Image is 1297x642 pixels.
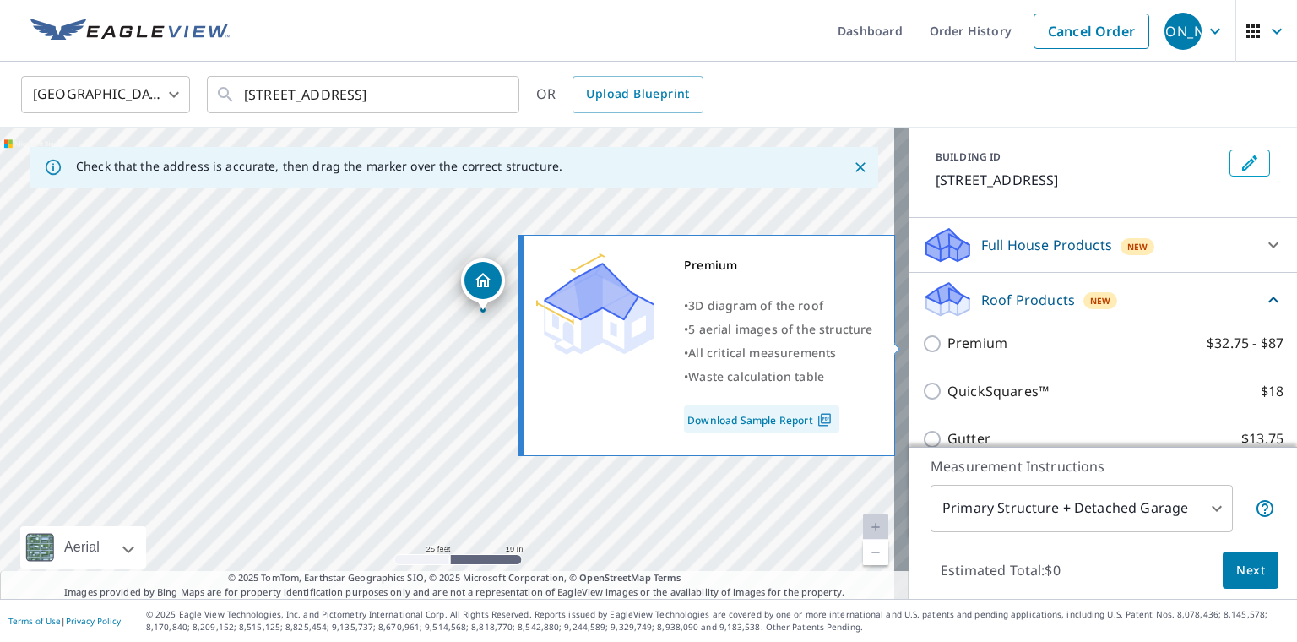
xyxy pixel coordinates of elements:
p: $32.75 - $87 [1207,333,1283,354]
p: $18 [1261,381,1283,402]
p: BUILDING ID [936,150,1001,164]
div: Primary Structure + Detached Garage [931,485,1233,532]
img: EV Logo [30,19,230,44]
span: All critical measurements [688,345,836,361]
a: Download Sample Report [684,405,839,433]
a: OpenStreetMap [579,571,650,584]
a: Terms [654,571,681,584]
img: Pdf Icon [813,412,836,427]
a: Privacy Policy [66,615,121,627]
span: Waste calculation table [688,368,824,384]
p: Estimated Total: $0 [927,552,1074,589]
div: Aerial [59,526,105,569]
p: Check that the address is accurate, then drag the marker over the correct structure. [76,159,562,174]
span: New [1090,294,1111,307]
a: Current Level 20, Zoom Out [863,540,888,565]
div: Aerial [20,526,146,569]
span: New [1127,240,1148,253]
p: QuickSquares™ [947,381,1049,402]
p: | [8,616,121,626]
div: • [684,341,873,365]
span: Upload Blueprint [586,84,689,105]
p: [STREET_ADDRESS] [936,170,1223,190]
a: Upload Blueprint [573,76,703,113]
button: Edit building 1 [1229,150,1270,177]
div: Roof ProductsNew [922,280,1283,319]
p: © 2025 Eagle View Technologies, Inc. and Pictometry International Corp. All Rights Reserved. Repo... [146,608,1289,634]
div: Dropped pin, building 1, Residential property, 2320 Vallejo St San Francisco, CA 94123 [461,258,505,311]
img: Premium [536,253,654,355]
div: • [684,294,873,318]
button: Next [1223,552,1278,590]
span: 5 aerial images of the structure [688,321,872,337]
span: © 2025 TomTom, Earthstar Geographics SIO, © 2025 Microsoft Corporation, © [228,571,681,585]
div: Full House ProductsNew [922,225,1283,265]
p: Gutter [947,428,990,449]
div: [GEOGRAPHIC_DATA] [21,71,190,118]
input: Search by address or latitude-longitude [244,71,485,118]
div: • [684,318,873,341]
a: Current Level 20, Zoom In Disabled [863,514,888,540]
div: [PERSON_NAME] [1164,13,1202,50]
div: Premium [684,253,873,277]
p: Measurement Instructions [931,456,1275,476]
a: Terms of Use [8,615,61,627]
div: OR [536,76,703,113]
span: 3D diagram of the roof [688,297,823,313]
p: Roof Products [981,290,1075,310]
div: • [684,365,873,389]
p: Premium [947,333,1007,354]
p: $13.75 [1241,428,1283,449]
span: Your report will include the primary structure and a detached garage if one exists. [1255,498,1275,519]
p: Full House Products [981,235,1112,255]
span: Next [1236,560,1265,581]
a: Cancel Order [1034,14,1149,49]
button: Close [849,156,871,178]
